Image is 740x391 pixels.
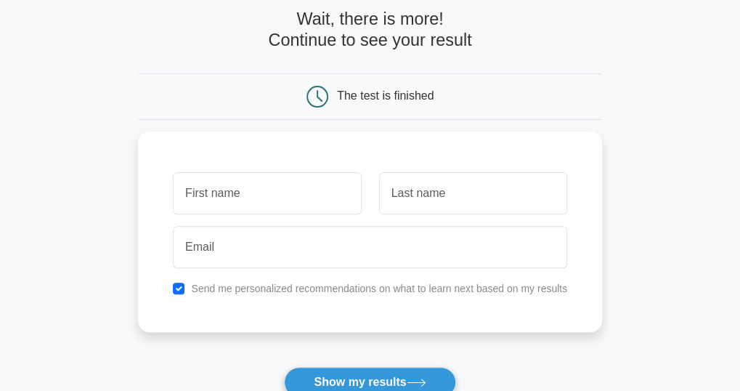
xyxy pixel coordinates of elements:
[173,172,361,214] input: First name
[191,283,567,294] label: Send me personalized recommendations on what to learn next based on my results
[379,172,567,214] input: Last name
[173,226,567,268] input: Email
[337,89,434,102] div: The test is finished
[138,9,602,49] h4: Wait, there is more! Continue to see your result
